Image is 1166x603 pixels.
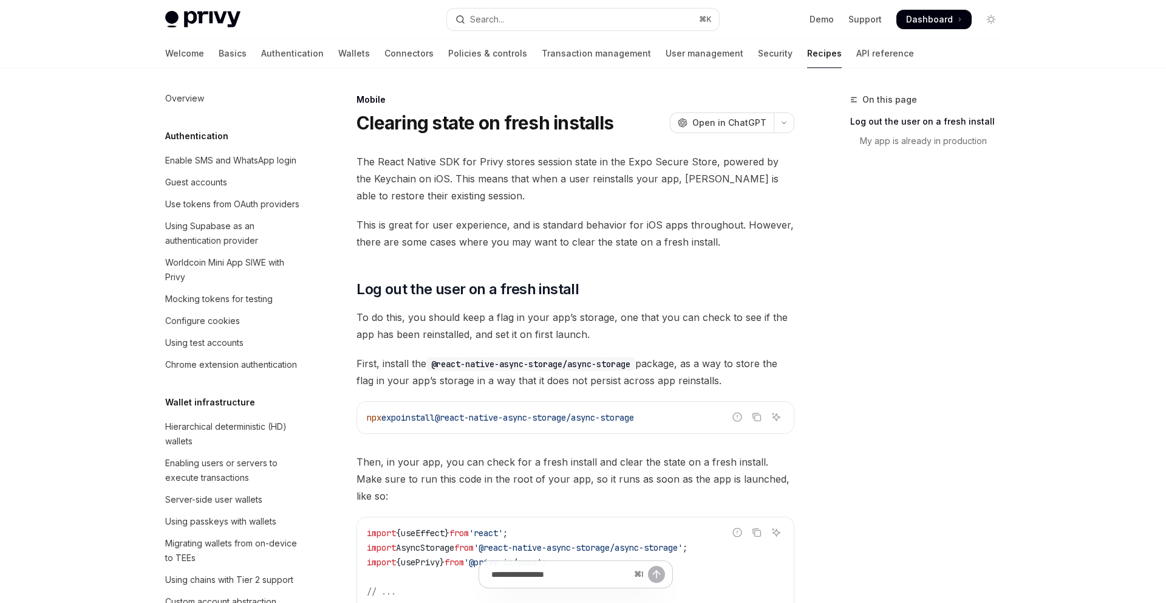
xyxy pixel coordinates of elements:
[155,215,311,252] a: Using Supabase as an authentication provider
[165,219,304,248] div: Using Supabase as an authentication provider
[396,542,454,553] span: AsyncStorage
[155,416,311,452] a: Hierarchical deterministic (HD) wallets
[165,314,240,328] div: Configure cookies
[155,88,311,109] a: Overview
[749,525,765,540] button: Copy the contents from the code block
[155,193,311,215] a: Use tokens from OAuth providers
[155,171,311,193] a: Guest accounts
[165,91,204,106] div: Overview
[165,129,228,143] h5: Authentication
[165,456,304,485] div: Enabling users or servers to execute transactions
[807,39,842,68] a: Recipes
[445,528,449,539] span: }
[862,92,917,107] span: On this page
[165,175,227,190] div: Guest accounts
[165,573,293,587] div: Using chains with Tier 2 support
[155,532,311,569] a: Migrating wallets from on-device to TEEs
[454,542,474,553] span: from
[338,39,370,68] a: Wallets
[155,569,311,591] a: Using chains with Tier 2 support
[692,117,766,129] span: Open in ChatGPT
[469,528,503,539] span: 'react'
[449,528,469,539] span: from
[447,9,719,30] button: Open search
[165,11,240,28] img: light logo
[542,557,547,568] span: ;
[648,566,665,583] button: Send message
[381,412,401,423] span: expo
[396,528,401,539] span: {
[356,112,613,134] h1: Clearing state on fresh installs
[896,10,972,29] a: Dashboard
[367,412,381,423] span: npx
[165,395,255,410] h5: Wallet infrastructure
[850,131,1011,151] a: My app is already in production
[401,412,435,423] span: install
[440,557,445,568] span: }
[165,357,297,372] div: Chrome extension authentication
[165,536,304,565] div: Migrating wallets from on-device to TEEs
[670,112,774,133] button: Open in ChatGPT
[401,557,440,568] span: usePrivy
[165,419,304,449] div: Hierarchical deterministic (HD) wallets
[401,528,445,539] span: useEffect
[542,39,651,68] a: Transaction management
[155,511,311,532] a: Using passkeys with wallets
[165,292,273,306] div: Mocking tokens for testing
[356,355,794,389] span: First, install the package, as a way to store the flag in your app’s storage in a way that it doe...
[981,10,1001,29] button: Toggle dark mode
[155,354,311,376] a: Chrome extension authentication
[356,153,794,204] span: The React Native SDK for Privy stores session state in the Expo Secure Store, powered by the Keyc...
[906,13,953,26] span: Dashboard
[155,452,311,489] a: Enabling users or servers to execute transactions
[219,39,247,68] a: Basics
[165,514,276,529] div: Using passkeys with wallets
[165,39,204,68] a: Welcome
[155,150,311,171] a: Enable SMS and WhatsApp login
[491,561,629,588] input: Ask a question...
[165,492,262,507] div: Server-side user wallets
[155,288,311,310] a: Mocking tokens for testing
[396,557,401,568] span: {
[356,280,579,299] span: Log out the user on a fresh install
[768,409,784,425] button: Ask AI
[856,39,914,68] a: API reference
[464,557,542,568] span: '@privy-io/expo'
[470,12,504,27] div: Search...
[165,153,296,168] div: Enable SMS and WhatsApp login
[356,453,794,505] span: Then, in your app, you can check for a fresh install and clear the state on a fresh install. Make...
[155,252,311,288] a: Worldcoin Mini App SIWE with Privy
[155,489,311,511] a: Server-side user wallets
[155,310,311,332] a: Configure cookies
[729,409,745,425] button: Report incorrect code
[165,336,244,350] div: Using test accounts
[848,13,882,26] a: Support
[261,39,324,68] a: Authentication
[503,528,508,539] span: ;
[367,542,396,553] span: import
[850,112,1011,131] a: Log out the user on a fresh install
[699,15,712,24] span: ⌘ K
[435,412,634,423] span: @react-native-async-storage/async-storage
[758,39,793,68] a: Security
[666,39,743,68] a: User management
[356,216,794,250] span: This is great for user experience, and is standard behavior for iOS apps throughout. However, the...
[356,309,794,343] span: To do this, you should keep a flag in your app’s storage, one that you can check to see if the ap...
[165,197,299,212] div: Use tokens from OAuth providers
[426,357,635,371] code: @react-native-async-storage/async-storage
[165,255,304,284] div: Worldcoin Mini App SIWE with Privy
[729,525,745,540] button: Report incorrect code
[448,39,527,68] a: Policies & controls
[155,332,311,354] a: Using test accounts
[445,557,464,568] span: from
[356,94,794,106] div: Mobile
[683,542,687,553] span: ;
[768,525,784,540] button: Ask AI
[384,39,434,68] a: Connectors
[367,528,396,539] span: import
[367,557,396,568] span: import
[749,409,765,425] button: Copy the contents from the code block
[810,13,834,26] a: Demo
[474,542,683,553] span: '@react-native-async-storage/async-storage'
